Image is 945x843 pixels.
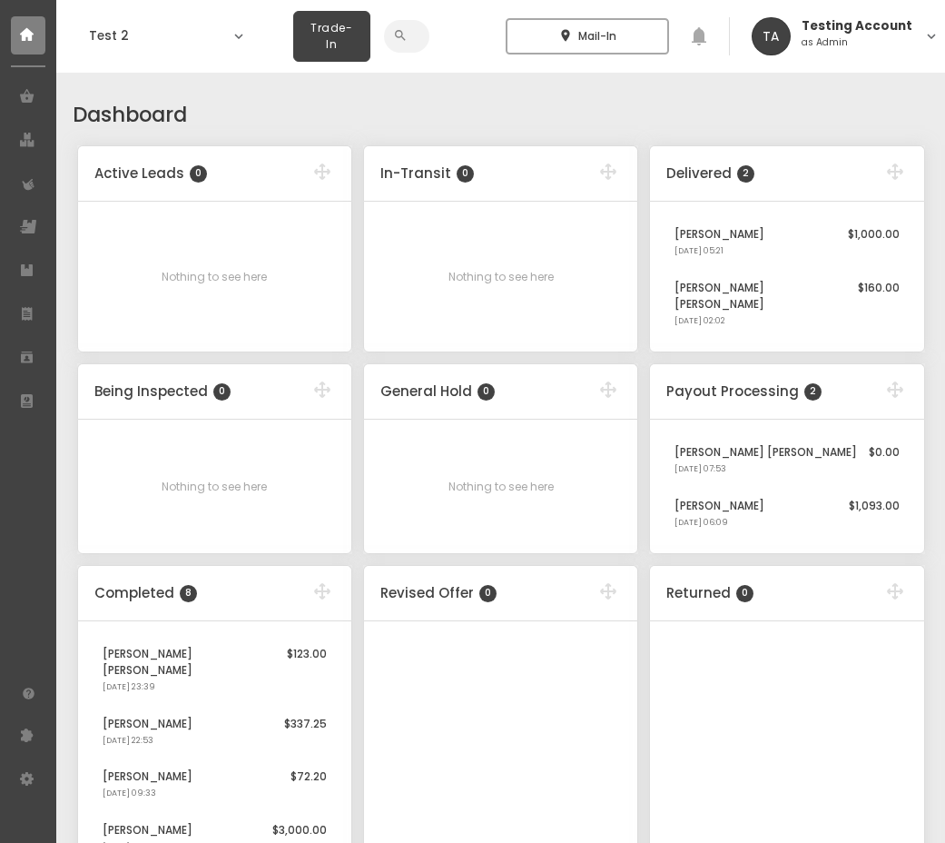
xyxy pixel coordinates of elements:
a: Revised Offer [380,583,474,604]
a: [PERSON_NAME]$1,093.00[DATE] 06:09 [666,490,907,538]
h6: Testing Account [802,20,912,33]
p: [DATE] 02:02 [674,315,899,328]
span: expand_more [923,28,940,45]
a: Delivered [666,164,732,184]
span: Nothing to see here [162,479,267,495]
span: $72.20 [290,769,327,784]
span: $1,093.00 [849,498,900,513]
a: Being Inspected [94,382,208,402]
p: [DATE] 09:33 [103,788,327,800]
div: [PERSON_NAME] [674,226,764,243]
span: $337.25 [284,716,327,731]
div: 0 [736,585,753,602]
div: [PERSON_NAME] [103,716,192,732]
a: Active Leads [94,164,184,184]
a: [PERSON_NAME]$72.20[DATE] 09:33 [94,760,335,808]
div: 8 [180,585,197,602]
a: Completed [94,583,174,604]
div: 2 [737,165,754,183]
div: 2 [804,383,822,401]
div: 0 [477,383,495,401]
span: Nothing to see here [448,479,554,495]
span: location_on [558,25,573,47]
p: Test 2 [89,27,231,45]
span: Nothing to see here [448,269,554,285]
button: notifications [683,20,715,53]
span: $1,000.00 [848,226,900,242]
div: 0 [213,383,231,401]
div: [PERSON_NAME] [103,822,192,838]
p: [DATE] 06:09 [674,517,899,530]
p: [DATE] 07:53 [674,463,899,476]
div: 0 [190,165,207,183]
a: In-Transit [380,164,451,184]
a: Returned [666,583,731,604]
a: [PERSON_NAME] [PERSON_NAME]$0.00[DATE] 07:53 [666,436,907,484]
div: [PERSON_NAME] [674,498,764,514]
span: $160.00 [858,280,900,295]
div: [PERSON_NAME] [103,769,192,785]
div: TA [752,17,791,56]
a: [PERSON_NAME]$1,000.00[DATE] 05:21 [666,218,907,266]
a: Payout Processing [666,382,799,402]
span: Trade-In [310,20,353,52]
span: Mail-In [578,28,616,45]
p: [DATE] 22:53 [103,735,327,748]
div: 0 [479,585,497,602]
i: search [393,25,408,47]
p: [DATE] 23:39 [103,681,327,694]
div: [PERSON_NAME] [PERSON_NAME] [674,280,854,312]
a: [PERSON_NAME]$337.25[DATE] 22:53 [94,708,335,756]
span: notifications [688,25,710,47]
div: Test 2expand_more [78,16,258,56]
span: $3,000.00 [272,822,327,838]
button: Trade-In [293,11,370,62]
span: $0.00 [869,444,900,460]
a: General Hold [380,382,472,402]
a: [PERSON_NAME] [PERSON_NAME]$123.00[DATE] 23:39 [94,638,335,702]
div: TATesting Accountas Adminexpand_more [752,17,940,56]
h5: Dashboard [73,100,929,131]
a: [PERSON_NAME] [PERSON_NAME]$160.00[DATE] 02:02 [666,272,907,336]
span: $123.00 [287,646,327,661]
div: 0 [457,165,474,183]
p: as Admin [802,38,918,48]
p: [DATE] 05:21 [674,245,899,258]
div: [PERSON_NAME] [PERSON_NAME] [103,646,284,679]
div: [PERSON_NAME] [PERSON_NAME] [674,444,857,461]
span: Nothing to see here [162,269,267,285]
i: expand_more [231,28,247,45]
